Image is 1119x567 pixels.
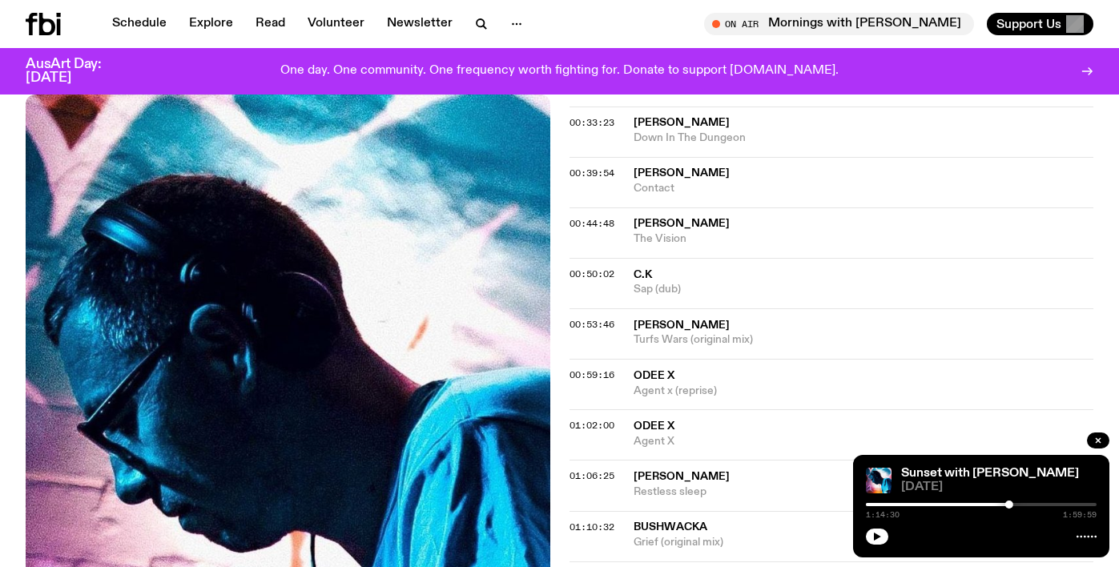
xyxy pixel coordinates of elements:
a: Read [246,13,295,35]
span: [PERSON_NAME] [634,218,730,229]
button: Support Us [987,13,1093,35]
span: Odee X [634,370,674,381]
button: 01:06:25 [570,472,614,481]
p: One day. One community. One frequency worth fighting for. Donate to support [DOMAIN_NAME]. [280,64,839,78]
span: [PERSON_NAME] [634,117,730,128]
button: 00:50:02 [570,270,614,279]
span: 1:59:59 [1063,511,1097,519]
span: C.K [634,269,652,280]
span: Grief (original mix) [634,535,1094,550]
span: Down In The Dungeon [634,131,1094,146]
a: Newsletter [377,13,462,35]
span: Turfs Wars (original mix) [634,332,1094,348]
span: Odee X [634,420,674,432]
a: Schedule [103,13,176,35]
button: 00:39:54 [570,169,614,178]
span: 00:39:54 [570,167,614,179]
a: Sunset with [PERSON_NAME] [901,467,1079,480]
span: Support Us [996,17,1061,31]
span: Agent x (reprise) [634,384,1094,399]
h3: AusArt Day: [DATE] [26,58,128,85]
span: Agent X [634,434,1094,449]
button: 00:53:46 [570,320,614,329]
button: On AirMornings with [PERSON_NAME] [704,13,974,35]
span: 01:10:32 [570,521,614,533]
span: Sap (dub) [634,282,1094,297]
a: Explore [179,13,243,35]
span: 00:53:46 [570,318,614,331]
span: Restless sleep [634,485,1094,500]
span: Contact [634,181,1094,196]
span: 00:50:02 [570,267,614,280]
button: 00:59:16 [570,371,614,380]
button: 01:10:32 [570,523,614,532]
span: [PERSON_NAME] [634,167,730,179]
span: The Vision [634,231,1094,247]
img: Simon Caldwell stands side on, looking downwards. He has headphones on. Behind him is a brightly ... [866,468,892,493]
span: [PERSON_NAME] [634,471,730,482]
span: 00:59:16 [570,368,614,381]
a: Volunteer [298,13,374,35]
span: [DATE] [901,481,1097,493]
span: 00:44:48 [570,217,614,230]
span: 00:33:23 [570,116,614,129]
span: 01:02:00 [570,419,614,432]
button: 00:44:48 [570,219,614,228]
span: [PERSON_NAME] [634,320,730,331]
span: Bushwacka [634,521,707,533]
button: 00:33:23 [570,119,614,127]
span: 1:14:30 [866,511,900,519]
span: 01:06:25 [570,469,614,482]
button: 01:02:00 [570,421,614,430]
